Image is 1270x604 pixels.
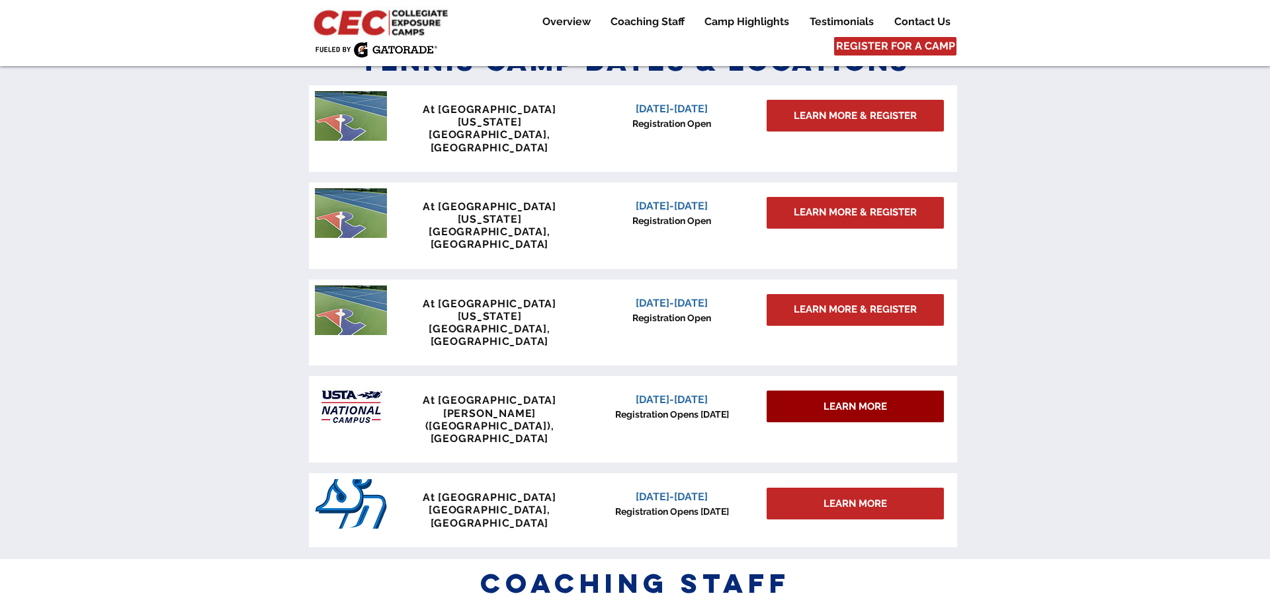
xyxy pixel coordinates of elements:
span: [GEOGRAPHIC_DATA], [GEOGRAPHIC_DATA] [429,504,550,529]
a: LEARN MORE & REGISTER [767,100,944,132]
span: Registration Open [632,313,711,323]
img: penn tennis courts with logo.jpeg [315,188,387,238]
span: Registration Open [632,118,711,129]
span: REGISTER FOR A CAMP [836,39,955,54]
img: Fueled by Gatorade.png [315,42,437,57]
span: LEARN MORE [824,400,887,414]
a: Testimonials [800,14,884,30]
p: Coaching Staff [604,14,691,30]
div: LEARN MORE [767,391,944,422]
a: Camp Highlights [695,14,799,30]
p: Camp Highlights [698,14,796,30]
p: Overview [536,14,597,30]
span: [GEOGRAPHIC_DATA], [GEOGRAPHIC_DATA] [429,322,550,348]
span: Registration Open [632,215,711,226]
span: [GEOGRAPHIC_DATA], [GEOGRAPHIC_DATA] [429,225,550,250]
span: [DATE]-[DATE] [636,200,708,212]
div: LEARN MORE [767,488,944,519]
img: San_Diego_Toreros_logo.png [315,479,387,529]
span: At [GEOGRAPHIC_DATA][US_STATE] [423,297,556,322]
span: coaching staff [480,566,790,600]
nav: Site [523,14,960,30]
a: REGISTER FOR A CAMP [834,37,956,56]
p: Contact Us [888,14,957,30]
img: penn tennis courts with logo.jpeg [315,285,387,335]
span: Registration Opens [DATE] [615,409,729,420]
span: LEARN MORE [824,497,887,511]
a: Overview [532,14,600,30]
span: [DATE]-[DATE] [636,490,708,503]
span: [DATE]-[DATE] [636,102,708,115]
span: [DATE]-[DATE] [636,393,708,406]
span: At [GEOGRAPHIC_DATA] [423,394,556,406]
a: LEARN MORE & REGISTER [767,197,944,229]
span: At [GEOGRAPHIC_DATA][US_STATE] [423,103,556,128]
a: Coaching Staff [601,14,694,30]
span: At [GEOGRAPHIC_DATA][US_STATE] [423,200,556,225]
p: Testimonials [803,14,880,30]
img: penn tennis courts with logo.jpeg [315,91,387,141]
a: LEARN MORE & REGISTER [767,294,944,326]
span: Registration Opens [DATE] [615,506,729,517]
img: CEC Logo Primary_edited.jpg [311,7,454,37]
span: At [GEOGRAPHIC_DATA] [423,491,556,504]
span: LEARN MORE & REGISTER [794,303,917,317]
a: Contact Us [884,14,960,30]
span: [GEOGRAPHIC_DATA], [GEOGRAPHIC_DATA] [429,128,550,153]
span: [DATE]-[DATE] [636,297,708,309]
span: LEARN MORE & REGISTER [794,206,917,219]
span: [PERSON_NAME] ([GEOGRAPHIC_DATA]), [GEOGRAPHIC_DATA] [425,407,554,445]
span: LEARN MORE & REGISTER [794,109,917,123]
img: USTA Campus image_edited.jpg [315,382,387,432]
